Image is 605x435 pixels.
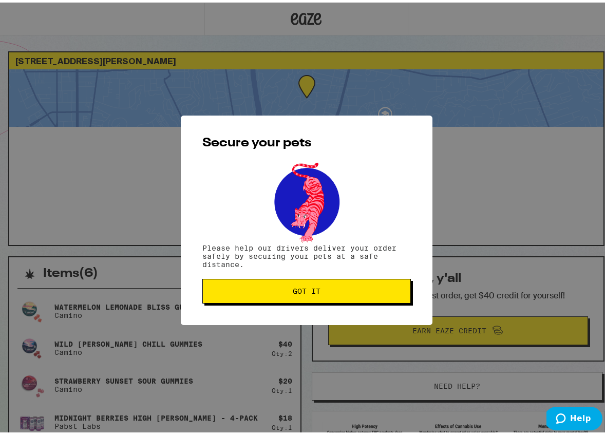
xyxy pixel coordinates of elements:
h2: Secure your pets [202,135,411,147]
span: Got it [293,285,320,292]
img: pets [264,157,349,241]
p: Please help our drivers deliver your order safely by securing your pets at a safe distance. [202,241,411,266]
button: Got it [202,276,411,301]
iframe: Opens a widget where you can find more information [546,404,602,430]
